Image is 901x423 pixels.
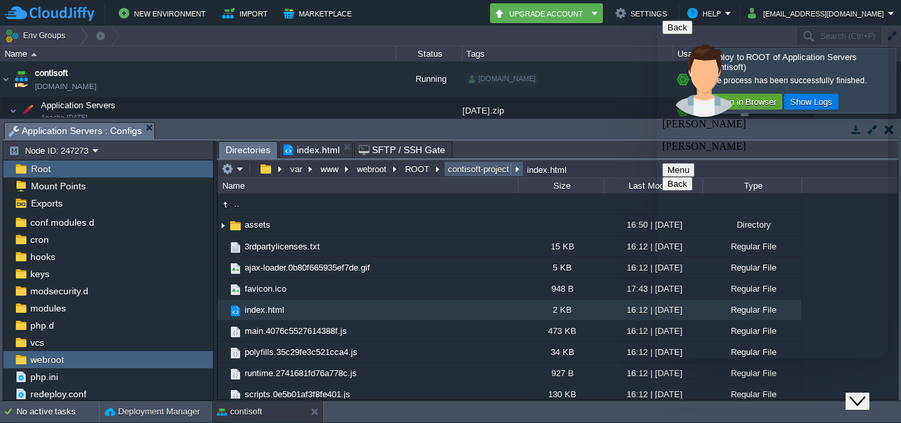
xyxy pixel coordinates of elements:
div: 130 KB [518,384,604,405]
div: Name [1,46,396,61]
img: AMDAwAAAACH5BAEAAAAALAAAAAABAAEAAAICRAEAOw== [228,218,243,233]
img: AMDAwAAAACH5BAEAAAAALAAAAAABAAEAAAICRAEAOw== [218,384,228,405]
a: index.html [243,304,286,315]
span: assets [243,219,272,230]
button: contisoft-project [446,163,513,175]
a: webroot [28,354,66,366]
div: index.html [524,164,567,175]
a: hooks [28,251,57,263]
span: Application Servers [40,100,117,111]
span: Root [28,163,53,175]
a: polyfills.35c29fe3c521cca4.js [243,346,359,358]
a: contisoft [35,67,68,80]
div: 16:12 | [DATE] [604,321,702,341]
div: Size [519,178,604,193]
button: contisoft [217,405,262,418]
button: Import [222,5,272,21]
div: No active tasks [16,401,99,422]
div: Name [219,178,518,193]
div: 15 KB [518,236,604,257]
a: redeploy.conf [28,388,88,400]
a: scripts.0e5b01af3f8fe401.js [243,389,352,400]
span: favicon.ico [243,283,288,294]
a: .. [232,198,241,209]
iframe: chat widget [657,15,888,358]
div: 2 KB [518,300,604,320]
img: AMDAwAAAACH5BAEAAAAALAAAAAABAAEAAAICRAEAOw== [228,261,243,276]
a: conf.modules.d [28,216,96,228]
a: modsecurity.d [28,285,90,297]
a: ajax-loader.0b80f665935ef7de.gif [243,262,372,273]
a: Application ServersApache [DATE] [40,100,117,110]
a: vcs [28,337,46,348]
span: cron [28,234,51,245]
img: AMDAwAAAACH5BAEAAAAALAAAAAABAAEAAAICRAEAOw== [12,61,30,97]
span: Application Servers : Configs [9,123,142,139]
button: Help [687,5,725,21]
a: keys [28,268,51,280]
span: Mount Points [28,180,88,192]
img: AMDAwAAAACH5BAEAAAAALAAAAAABAAEAAAICRAEAOw== [218,236,228,257]
div: 16:12 | [DATE] [604,257,702,278]
div: [DATE].zip [462,98,673,124]
a: [DOMAIN_NAME] [35,80,96,93]
img: AMDAwAAAACH5BAEAAAAALAAAAAABAAEAAAICRAEAOw== [1,61,11,97]
button: Upgrade Account [494,5,588,21]
div: 16:12 | [DATE] [604,342,702,362]
img: AMDAwAAAACH5BAEAAAAALAAAAAABAAEAAAICRAEAOw== [228,304,243,318]
button: Marketplace [284,5,356,21]
div: 16:50 | [DATE] [604,214,702,235]
a: main.4076c5527614388f.js [243,325,349,337]
div: Regular File [702,363,801,383]
span: SFTP / SSH Gate [359,142,445,158]
button: ROOT [403,163,433,175]
a: runtime.2741681fd76a778c.js [243,368,359,379]
span: 3rdpartylicenses.txt [243,241,322,252]
div: Status [397,46,462,61]
button: www [319,163,342,175]
span: Directories [226,142,270,158]
div: 34 KB [518,342,604,362]
div: [DOMAIN_NAME] [466,73,538,85]
img: CloudJiffy [5,5,94,22]
span: Exports [28,197,65,209]
button: [EMAIL_ADDRESS][DOMAIN_NAME] [748,5,888,21]
img: AMDAwAAAACH5BAEAAAAALAAAAAABAAEAAAICRAEAOw== [228,240,243,255]
img: AMDAwAAAACH5BAEAAAAALAAAAAABAAEAAAICRAEAOw== [228,346,243,360]
a: php.ini [28,371,60,383]
span: modules [28,302,68,314]
a: php.d [28,319,56,331]
div: 16:12 | [DATE] [604,300,702,320]
img: AMDAwAAAACH5BAEAAAAALAAAAAABAAEAAAICRAEAOw== [218,197,232,212]
div: Regular File [702,384,801,405]
div: Tags [463,46,673,61]
button: Settings [615,5,671,21]
img: AMDAwAAAACH5BAEAAAAALAAAAAABAAEAAAICRAEAOw== [228,282,243,297]
img: AMDAwAAAACH5BAEAAAAALAAAAAABAAEAAAICRAEAOw== [218,278,228,299]
iframe: chat widget [846,370,888,410]
button: Deployment Manager [105,405,200,418]
img: AMDAwAAAACH5BAEAAAAALAAAAAABAAEAAAICRAEAOw== [218,300,228,320]
img: AMDAwAAAACH5BAEAAAAALAAAAAABAAEAAAICRAEAOw== [218,215,228,236]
